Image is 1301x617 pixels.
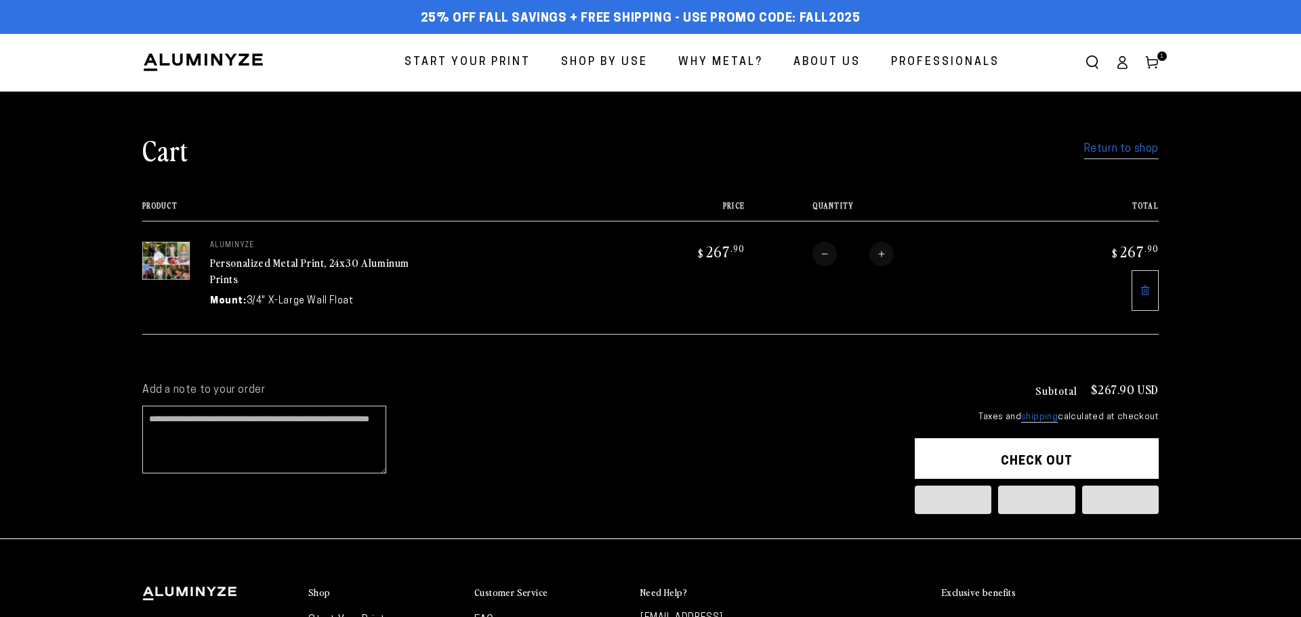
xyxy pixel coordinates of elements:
[915,410,1159,424] small: Taxes and calculated at checkout
[142,383,888,398] label: Add a note to your order
[668,45,773,81] a: Why Metal?
[247,294,354,308] dd: 3/4" X-Large Wall Float
[678,53,763,72] span: Why Metal?
[142,201,614,221] th: Product
[1132,270,1159,311] a: Remove 24"x30" C Rectangle White Matte Aluminyzed Photo
[942,587,1016,599] h2: Exclusive benefits
[730,242,745,254] sup: .90
[915,438,1159,479] button: Check out
[474,587,627,599] summary: Customer Service
[640,587,687,599] h2: Need Help?
[745,201,1027,221] th: Quantity
[142,52,264,72] img: Aluminyze
[394,45,541,81] a: Start Your Print
[142,242,190,280] img: 24"x30" C Rectangle White Matte Aluminyzed Photo
[551,45,658,81] a: Shop By Use
[1028,201,1159,221] th: Total
[308,587,331,599] h2: Shop
[837,242,869,266] input: Quantity for Personalized Metal Print, 24x30 Aluminum Prints
[1035,385,1077,396] h3: Subtotal
[1021,412,1058,423] a: shipping
[1091,383,1159,396] p: $267.90 USD
[1160,51,1164,61] span: 1
[474,587,548,599] h2: Customer Service
[210,242,413,250] p: aluminyze
[1144,242,1159,254] sup: .90
[561,53,648,72] span: Shop By Use
[640,587,793,599] summary: Need Help?
[308,587,461,599] summary: Shop
[881,45,1010,81] a: Professionals
[698,247,704,260] span: $
[421,12,861,26] span: 25% off FALL Savings + Free Shipping - Use Promo Code: FALL2025
[210,294,247,308] dt: Mount:
[210,255,409,287] a: Personalized Metal Print, 24x30 Aluminum Prints
[696,242,745,261] bdi: 267
[142,132,188,167] h1: Cart
[1084,140,1159,159] a: Return to shop
[793,53,861,72] span: About Us
[783,45,871,81] a: About Us
[1110,242,1159,261] bdi: 267
[942,587,1159,599] summary: Exclusive benefits
[614,201,745,221] th: Price
[1077,47,1107,77] summary: Search our site
[1112,247,1118,260] span: $
[891,53,999,72] span: Professionals
[405,53,531,72] span: Start Your Print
